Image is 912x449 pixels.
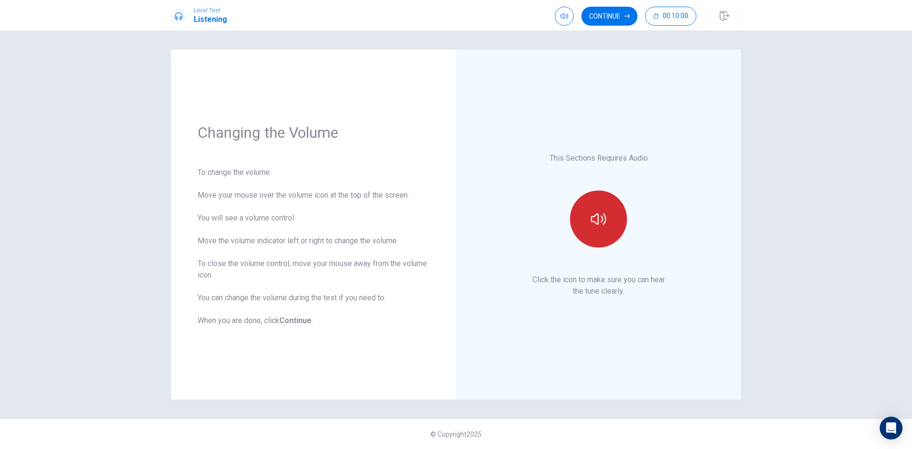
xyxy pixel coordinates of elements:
[581,7,637,26] button: Continue
[198,167,429,326] div: To change the volume: Move your mouse over the volume icon at the top of the screen. You will see...
[198,123,429,142] h1: Changing the Volume
[663,12,688,20] span: 00:10:00
[279,316,312,325] b: Continue
[430,430,482,438] span: © Copyright 2025
[532,274,665,297] p: Click the icon to make sure you can hear the tune clearly.
[550,153,648,164] p: This Sections Requires Audio
[645,7,696,26] button: 00:10:00
[880,417,902,439] div: Open Intercom Messenger
[194,7,227,14] span: Level Test
[194,14,227,25] h1: Listening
